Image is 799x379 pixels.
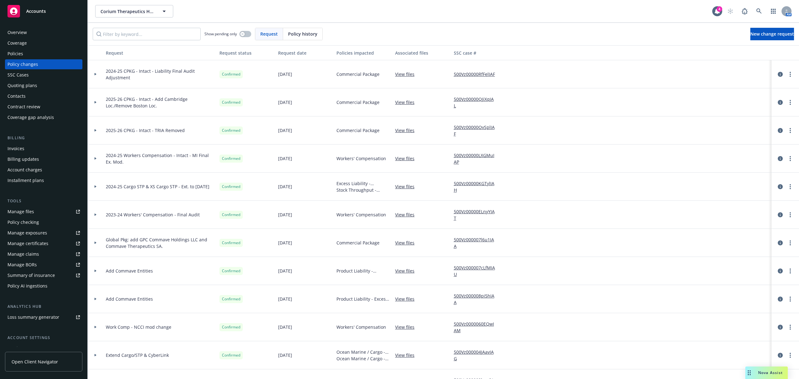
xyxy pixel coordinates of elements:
a: circleInformation [777,99,784,106]
div: Overview [7,27,27,37]
span: [DATE] [278,99,292,106]
div: Policies impacted [336,50,390,56]
span: Product Liability - Primary $10M [336,268,390,274]
a: View files [395,296,419,302]
span: Workers' Compensation [336,155,386,162]
span: [DATE] [278,324,292,330]
a: Account charges [5,165,82,175]
button: Policies impacted [334,45,393,60]
a: Manage BORs [5,260,82,270]
a: Switch app [767,5,780,17]
span: Confirmed [222,324,240,330]
div: Tools [5,198,82,204]
a: 500Vz000004JAavIAG [454,349,501,362]
a: Quoting plans [5,81,82,91]
div: 4 [717,6,722,12]
a: View files [395,127,419,134]
a: Contract review [5,102,82,112]
a: circleInformation [777,295,784,303]
div: SSC case # [454,50,501,56]
div: Manage BORs [7,260,37,270]
div: Toggle Row Expanded [88,257,103,285]
div: Request [106,50,214,56]
div: Toggle Row Expanded [88,88,103,116]
a: Service team [5,343,82,353]
a: View files [395,183,419,190]
a: Coverage [5,38,82,48]
a: circleInformation [777,352,784,359]
span: Accounts [26,9,46,14]
div: Manage claims [7,249,39,259]
span: Ocean Marine / Cargo - Cargo/CyberLink short term [336,349,390,355]
div: Toggle Row Expanded [88,60,103,88]
div: Manage certificates [7,239,48,249]
a: View files [395,71,419,77]
a: Manage files [5,207,82,217]
div: Manage exposures [7,228,47,238]
a: circleInformation [777,127,784,134]
a: Summary of insurance [5,270,82,280]
a: 500Vz00000KGTylIAH [454,180,501,193]
span: [DATE] [278,127,292,134]
span: 2025-26 CPKG - Intact - Add Cambridge Loc./Remove Boston Loc. [106,96,214,109]
div: Account settings [5,335,82,341]
a: more [787,295,794,303]
a: more [787,127,794,134]
a: Manage exposures [5,228,82,238]
a: circleInformation [777,211,784,219]
a: Manage claims [5,249,82,259]
div: Analytics hub [5,303,82,310]
button: Associated files [393,45,451,60]
span: 2024-25 CPKG - Intact - Liability Final Audit Adjustment [106,68,214,81]
span: Confirmed [222,128,240,133]
span: Stock Throughput - Commave Therapeutics SA - $40M [336,187,390,193]
span: Workers' Compensation [336,324,386,330]
span: Add Commave Entities [106,296,153,302]
span: Confirmed [222,100,240,105]
span: Policy history [288,31,317,37]
div: Toggle Row Expanded [88,145,103,173]
span: Workers' Compensation [336,211,386,218]
a: more [787,239,794,247]
span: [DATE] [278,211,292,218]
div: Policy changes [7,59,38,69]
a: circleInformation [777,71,784,78]
div: Request status [219,50,273,56]
span: [DATE] [278,71,292,77]
span: Nova Assist [758,370,783,375]
span: Confirmed [222,212,240,218]
div: Toggle Row Expanded [88,313,103,341]
a: more [787,323,794,331]
a: 500Vz00000QJiXqIAL [454,96,501,109]
span: Confirmed [222,296,240,302]
div: Toggle Row Expanded [88,173,103,201]
span: Work Comp - NCCI mod change [106,324,171,330]
span: Product Liability - Excess | $10M xs $10M [336,296,390,302]
a: 500Vz000007l6u1IAA [454,236,501,249]
span: Commercial Package [336,71,380,77]
span: Excess Liability - Commave Therapeutics SA - Excess Stock Throughput [336,180,390,187]
span: Open Client Navigator [12,358,58,365]
div: Drag to move [745,367,753,379]
div: Contacts [7,91,26,101]
span: Commercial Package [336,127,380,134]
button: Request date [276,45,334,60]
span: Show pending only [204,31,237,37]
div: Invoices [7,144,24,154]
div: Installment plans [7,175,44,185]
a: View files [395,211,419,218]
a: more [787,155,794,162]
button: Nova Assist [745,367,788,379]
div: Summary of insurance [7,270,55,280]
span: Commercial Package [336,239,380,246]
span: Commercial Package [336,99,380,106]
a: Loss summary generator [5,312,82,322]
a: SSC Cases [5,70,82,80]
span: Confirmed [222,352,240,358]
a: Report a Bug [738,5,751,17]
a: 500Vz000008pi5hIAA [454,293,501,306]
div: Coverage gap analysis [7,112,54,122]
span: 2024-25 Workers Compensation - Intact - MI Final Ex. Mod. [106,152,214,165]
a: Installment plans [5,175,82,185]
